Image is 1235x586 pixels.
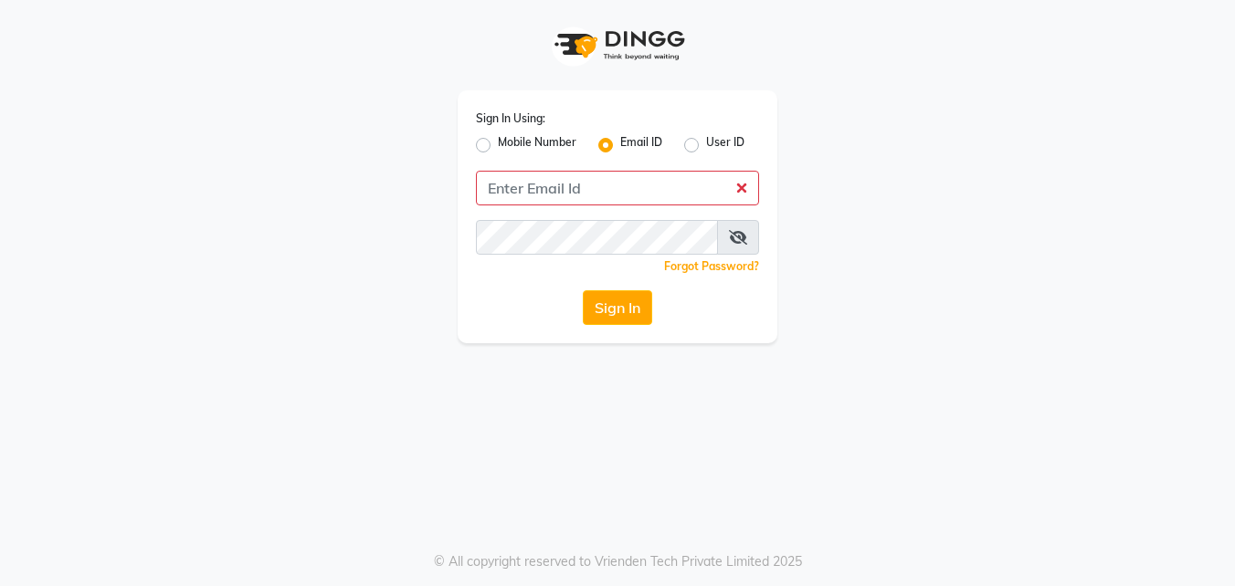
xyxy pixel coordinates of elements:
label: Mobile Number [498,134,576,156]
button: Sign In [583,290,652,325]
input: Username [476,171,759,205]
label: Sign In Using: [476,110,545,127]
a: Forgot Password? [664,259,759,273]
input: Username [476,220,718,255]
label: User ID [706,134,744,156]
img: logo1.svg [544,18,691,72]
label: Email ID [620,134,662,156]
